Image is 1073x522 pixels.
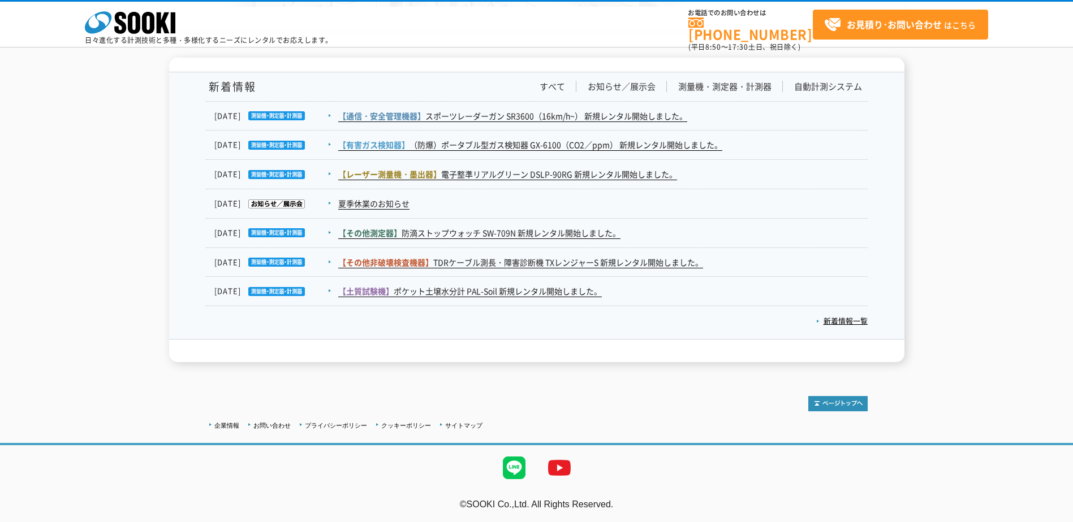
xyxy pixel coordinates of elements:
[338,198,410,210] a: 夏季休業のお知らせ
[241,258,305,267] img: 測量機・測定器・計測器
[338,256,703,268] a: 【その他非破壊検査機器】TDRケーブル測長・障害診断機 TXレンジャーS 新規レンタル開始しました。
[338,110,425,121] span: 【通信・安全管理機器】
[214,139,337,151] dt: [DATE]
[688,42,800,52] span: (平日 ～ 土日、祝日除く)
[338,256,433,268] span: 【その他非破壊検査機器】
[214,198,337,210] dt: [DATE]
[338,139,410,150] span: 【有害ガス検知器】
[824,16,976,33] span: はこちら
[214,227,337,239] dt: [DATE]
[1029,511,1073,520] a: テストMail
[338,285,602,297] a: 【土質試験機】ポケット土壌水分計 PAL-Soil 新規レンタル開始しました。
[794,81,862,93] a: 自動計測システム
[688,10,813,16] span: お電話でのお問い合わせは
[381,422,431,429] a: クッキーポリシー
[338,110,687,122] a: 【通信・安全管理機器】スポーツレーダーガン SR3600（16km/h~） 新規レンタル開始しました。
[241,170,305,179] img: 測量機・測定器・計測器
[338,227,620,239] a: 【その他測定器】防滴ストップウォッチ SW-709N 新規レンタル開始しました。
[808,396,868,411] img: トップページへ
[338,139,722,151] a: 【有害ガス検知器】（防爆）ポータブル型ガス検知器 GX-6100（CO2／ppm） 新規レンタル開始しました。
[338,168,677,180] a: 【レーザー測量機・墨出器】電子整準リアルグリーン DSLP-90RG 新規レンタル開始しました。
[241,199,305,208] img: お知らせ／展示会
[241,141,305,150] img: 測量機・測定器・計測器
[214,285,337,297] dt: [DATE]
[214,256,337,268] dt: [DATE]
[338,285,394,297] span: 【土質試験機】
[253,422,291,429] a: お問い合わせ
[816,315,868,326] a: 新着情報一覧
[338,227,402,238] span: 【その他測定器】
[206,81,256,93] h1: 新着情報
[214,422,239,429] a: 企業情報
[305,422,367,429] a: プライバシーポリシー
[241,228,305,237] img: 測量機・測定器・計測器
[445,422,482,429] a: サイトマップ
[492,445,537,490] img: LINE
[688,18,813,41] a: [PHONE_NUMBER]
[540,81,565,93] a: すべて
[241,287,305,296] img: 測量機・測定器・計測器
[678,81,772,93] a: 測量機・測定器・計測器
[85,37,333,43] p: 日々進化する計測技術と多種・多様化するニーズにレンタルでお応えします。
[588,81,656,93] a: お知らせ／展示会
[813,10,988,40] a: お見積り･お問い合わせはこちら
[241,111,305,120] img: 測量機・測定器・計測器
[338,168,441,180] span: 【レーザー測量機・墨出器】
[537,445,582,490] img: YouTube
[214,168,337,180] dt: [DATE]
[214,110,337,122] dt: [DATE]
[847,18,942,31] strong: お見積り･お問い合わせ
[728,42,748,52] span: 17:30
[705,42,721,52] span: 8:50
